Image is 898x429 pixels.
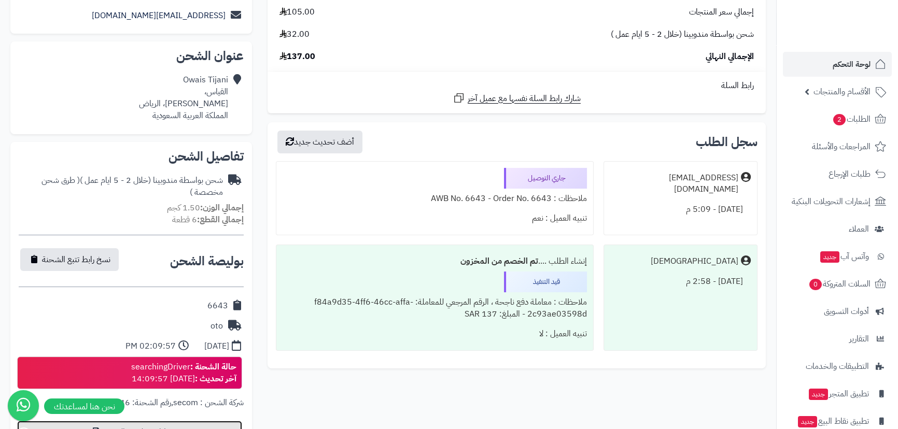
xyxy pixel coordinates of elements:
[783,189,892,214] a: إشعارات التحويلات البنكية
[783,326,892,351] a: التقارير
[279,6,315,18] span: 105.00
[610,172,738,196] div: [EMAIL_ADDRESS][DOMAIN_NAME]
[167,202,244,214] small: 1.50 كجم
[783,52,892,77] a: لوحة التحكم
[829,167,871,181] span: طلبات الإرجاع
[190,361,236,373] strong: حالة الشحنة :
[92,9,226,22] a: [EMAIL_ADDRESS][DOMAIN_NAME]
[170,255,244,267] h2: بوليصة الشحن
[19,50,244,62] h2: عنوان الشحن
[832,112,871,126] span: الطلبات
[453,92,581,105] a: شارك رابط السلة نفسها مع عميل آخر
[783,299,892,324] a: أدوات التسويق
[808,387,869,401] span: تطبيق المتجر
[125,340,176,352] div: 02:09:57 PM
[813,84,871,99] span: الأقسام والمنتجات
[809,279,822,290] span: 0
[68,396,171,409] span: رقم الشحنة: 293097048446
[277,131,362,153] button: أضف تحديث جديد
[204,340,229,352] div: [DATE]
[783,354,892,379] a: التطبيقات والخدمات
[504,271,587,292] div: قيد التنفيذ
[783,217,892,241] a: العملاء
[792,194,871,209] span: إشعارات التحويلات البنكية
[131,361,236,385] div: searchingDriver [DATE] 14:09:57
[200,202,244,214] strong: إجمالي الوزن:
[783,162,892,187] a: طلبات الإرجاع
[207,300,228,312] div: 6643
[279,51,315,63] span: 137.00
[172,213,244,226] small: 6 قطعة
[783,244,892,269] a: وآتس آبجديد
[139,74,228,121] div: Owais Tijani القياس، [PERSON_NAME]، الرياض المملكة العربية السعودية
[283,324,587,344] div: تنبيه العميل : لا
[610,199,751,220] div: [DATE] - 5:09 م
[19,175,223,198] div: شحن بواسطة مندوبينا (خلال 2 - 5 ايام عمل )
[798,416,817,427] span: جديد
[272,80,762,92] div: رابط السلة
[283,292,587,324] div: ملاحظات : معاملة دفع ناجحة ، الرقم المرجعي للمعاملة: f84a9d35-4ff6-46cc-affa-2c93ae03598d - المبل...
[19,150,244,163] h2: تفاصيل الشحن
[797,414,869,428] span: تطبيق نقاط البيع
[651,255,738,267] div: [DEMOGRAPHIC_DATA]
[783,271,892,296] a: السلات المتروكة0
[824,304,869,319] span: أدوات التسويق
[504,168,587,189] div: جاري التوصيل
[41,174,223,198] span: ( طرق شحن مخصصة )
[173,396,244,409] span: شركة الشحن : secom
[611,28,754,40] span: شحن بواسطة مندوبينا (خلال 2 - 5 ايام عمل )
[809,389,828,400] span: جديد
[283,208,587,228] div: تنبيه العميل : نعم
[812,139,871,154] span: المراجعات والأسئلة
[460,255,538,267] b: تم الخصم من المخزون
[833,57,871,71] span: لوحة التحكم
[42,253,110,266] span: نسخ رابط تتبع الشحنة
[19,397,244,421] div: ,
[849,222,869,236] span: العملاء
[849,332,869,346] span: التقارير
[806,359,869,374] span: التطبيقات والخدمات
[468,93,581,105] span: شارك رابط السلة نفسها مع عميل آخر
[820,251,839,263] span: جديد
[211,320,223,332] div: oto
[610,271,751,292] div: [DATE] - 2:58 م
[833,114,846,125] span: 2
[197,213,244,226] strong: إجمالي القطع:
[283,189,587,209] div: ملاحظات : AWB No. 6643 - Order No. 6643
[808,277,871,291] span: السلات المتروكة
[819,249,869,264] span: وآتس آب
[696,136,757,148] h3: سجل الطلب
[689,6,754,18] span: إجمالي سعر المنتجات
[195,373,236,385] strong: آخر تحديث :
[283,251,587,271] div: إنشاء الطلب ....
[279,28,310,40] span: 32.00
[20,248,119,271] button: نسخ رابط تتبع الشحنة
[783,381,892,406] a: تطبيق المتجرجديد
[783,107,892,132] a: الطلبات2
[783,134,892,159] a: المراجعات والأسئلة
[706,51,754,63] span: الإجمالي النهائي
